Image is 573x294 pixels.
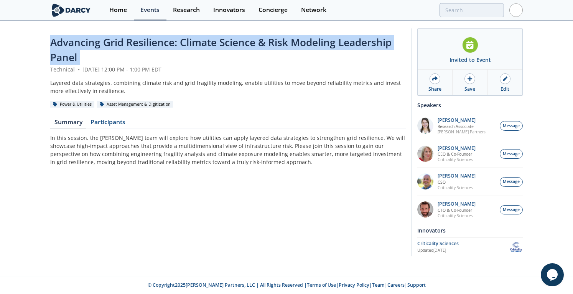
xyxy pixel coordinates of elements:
[450,56,491,64] div: Invited to Event
[440,3,504,17] input: Advanced Search
[259,7,288,13] div: Concierge
[417,224,523,237] div: Innovators
[21,282,552,289] p: © Copyright 2025 [PERSON_NAME] Partners, LLC | All Rights Reserved | | | | |
[307,282,336,288] a: Terms of Use
[500,177,523,187] button: Message
[387,282,405,288] a: Careers
[417,240,509,247] div: Criticality Sciences
[372,282,385,288] a: Team
[503,151,520,157] span: Message
[339,282,369,288] a: Privacy Policy
[503,207,520,213] span: Message
[438,124,486,129] p: Research Associate
[438,185,476,190] p: Criticality Sciences
[500,121,523,131] button: Message
[503,123,520,129] span: Message
[438,173,476,179] p: [PERSON_NAME]
[417,201,433,218] img: 90f9c750-37bc-4a35-8c39-e7b0554cf0e9
[500,205,523,215] button: Message
[417,98,523,112] div: Speakers
[50,101,94,108] div: Power & Utilities
[140,7,160,13] div: Events
[86,119,129,128] a: Participants
[438,208,476,213] p: CTO & Co-Founder
[501,86,509,93] div: Edit
[438,146,476,151] p: [PERSON_NAME]
[173,7,200,13] div: Research
[541,263,565,286] iframe: chat widget
[50,134,406,166] p: In this session, the [PERSON_NAME] team will explore how utilities can apply layered data strateg...
[301,7,326,13] div: Network
[438,129,486,135] p: [PERSON_NAME] Partners
[417,247,509,254] div: Updated [DATE]
[488,70,522,95] a: Edit
[97,101,173,108] div: Asset Management & Digitization
[438,157,476,162] p: Criticality Sciences
[438,201,476,207] p: [PERSON_NAME]
[428,86,441,93] div: Share
[50,65,406,73] div: Technical [DATE] 12:00 PM - 1:00 PM EDT
[509,3,523,17] img: Profile
[50,79,406,95] div: Layered data strategies, combining climate risk and grid fragility modeling, enable utilities to ...
[438,213,476,218] p: Criticality Sciences
[464,86,475,93] div: Save
[109,7,127,13] div: Home
[417,240,523,254] a: Criticality Sciences Updated[DATE] Criticality Sciences
[438,151,476,157] p: CEO & Co-Founder
[50,3,92,17] img: logo-wide.svg
[407,282,426,288] a: Support
[503,179,520,185] span: Message
[500,149,523,159] button: Message
[509,240,523,254] img: Criticality Sciences
[213,7,245,13] div: Innovators
[438,118,486,123] p: [PERSON_NAME]
[50,35,392,64] span: Advancing Grid Resilience: Climate Science & Risk Modeling Leadership Panel
[76,66,81,73] span: •
[417,173,433,189] img: c3fd1137-0e00-4905-b78a-d4f4255912ba
[417,146,433,162] img: 7fd099ee-3020-413d-8a27-20701badd6bb
[438,179,476,185] p: CSO
[50,119,86,128] a: Summary
[417,118,433,134] img: qdh7Er9pRiGqDWE5eNkh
